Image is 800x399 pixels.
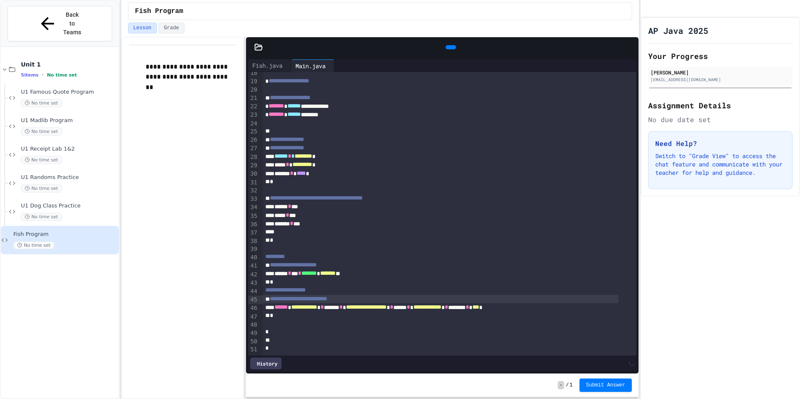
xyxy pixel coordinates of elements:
[21,61,117,68] span: Unit 1
[21,72,38,78] span: 5 items
[21,99,62,107] span: No time set
[248,271,259,279] div: 42
[248,338,259,346] div: 50
[248,153,259,161] div: 28
[13,231,117,238] span: Fish Program
[248,94,259,102] div: 21
[128,23,157,33] button: Lesson
[135,6,183,16] span: Fish Program
[248,245,259,253] div: 39
[248,136,259,144] div: 26
[248,237,259,246] div: 38
[648,50,792,62] h2: Your Progress
[291,59,334,72] div: Main.java
[248,179,259,187] div: 31
[159,23,185,33] button: Grade
[21,184,62,192] span: No time set
[21,117,117,124] span: U1 Madlib Program
[648,100,792,111] h2: Assignment Details
[655,138,785,148] h3: Need Help?
[651,69,790,76] div: [PERSON_NAME]
[586,382,626,389] span: Submit Answer
[648,25,708,36] h1: AP Java 2025
[248,321,259,329] div: 48
[248,61,287,70] div: Fish.java
[248,111,259,119] div: 23
[62,10,82,37] span: Back to Teams
[248,170,259,178] div: 30
[248,102,259,111] div: 22
[250,358,282,369] div: History
[248,287,259,296] div: 44
[248,296,259,304] div: 45
[291,61,330,70] div: Main.java
[655,152,785,177] p: Switch to "Grade View" to access the chat feature and communicate with your teacher for help and ...
[651,77,790,83] div: [EMAIL_ADDRESS][DOMAIN_NAME]
[248,128,259,136] div: 25
[248,329,259,338] div: 49
[248,313,259,321] div: 47
[21,213,62,221] span: No time set
[21,202,117,210] span: U1 Dog Class Practice
[248,195,259,203] div: 33
[248,345,259,354] div: 51
[579,379,632,392] button: Submit Answer
[8,6,112,41] button: Back to Teams
[21,174,117,181] span: U1 Randoms Practice
[248,86,259,94] div: 20
[13,241,54,249] span: No time set
[248,69,259,77] div: 18
[248,220,259,229] div: 36
[248,144,259,153] div: 27
[42,72,44,78] span: •
[248,304,259,312] div: 46
[21,156,62,164] span: No time set
[248,59,291,72] div: Fish.java
[566,382,569,389] span: /
[248,161,259,170] div: 29
[21,89,117,96] span: U1 Famous Quote Program
[648,115,792,125] div: No due date set
[569,382,572,389] span: 1
[558,381,564,389] span: -
[248,262,259,270] div: 41
[248,187,259,195] div: 32
[21,146,117,153] span: U1 Receipt Lab 1&2
[21,128,62,136] span: No time set
[47,72,77,78] span: No time set
[248,253,259,262] div: 40
[248,229,259,237] div: 37
[248,77,259,86] div: 19
[248,279,259,287] div: 43
[248,120,259,128] div: 24
[248,212,259,220] div: 35
[248,203,259,212] div: 34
